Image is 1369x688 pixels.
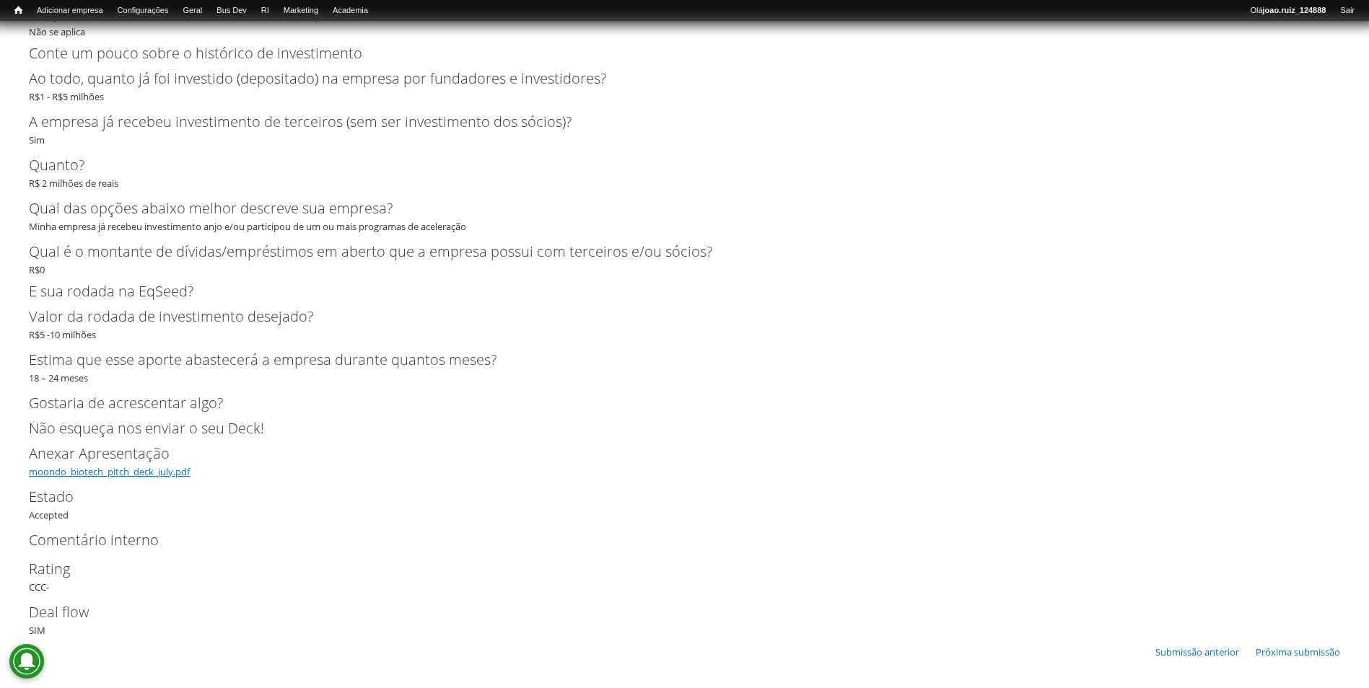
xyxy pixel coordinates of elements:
[110,4,176,18] a: Configurações
[1263,6,1326,14] strong: joao.ruiz_124888
[29,349,1340,385] div: 18 – 24 meses
[29,558,1316,580] label: Rating
[29,486,1316,508] label: Estado
[29,601,1340,638] div: SIM
[29,154,1340,190] div: R$ 2 milhões de reais
[254,4,276,18] a: RI
[325,4,375,18] a: Academia
[7,4,30,17] a: Início
[29,465,190,478] a: moondo_biotech_pitch_deck_july.pdf
[29,68,1316,89] label: Ao todo, quanto já foi investido (depositado) na empresa por fundadores e investidores?
[29,241,1316,263] label: Qual é o montante de dívidas/empréstimos em aberto que a empresa possui com terceiros e/ou sócios?
[29,68,1340,104] div: R$1 - R$5 milhões
[29,601,1316,623] label: Deal flow
[1155,645,1239,658] a: Submissão anterior
[29,198,1316,219] label: Qual das opções abaixo melhor descreve sua empresa?
[209,4,254,18] a: Bus Dev
[29,46,1340,61] h2: Conte um pouco sobre o histórico de investimento
[29,349,1316,371] label: Estima que esse aporte abastecerá a empresa durante quantos meses?
[29,111,1340,147] div: Sim
[29,421,1340,436] h2: Não esqueça nos enviar o seu Deck!
[29,306,1340,342] div: R$5 -10 milhões
[1256,645,1340,658] a: Próxima submissão
[14,5,22,15] span: Início
[29,306,1316,327] label: Valor da rodada de investimento desejado?
[29,392,1316,414] label: Gostaria de acrescentar algo?
[29,241,1340,277] div: R$0
[29,198,1340,234] div: Minha empresa já recebeu investimento anjo e/ou participou de um ou mais programas de aceleração
[29,529,1316,551] label: Comentário interno
[29,111,1316,133] label: A empresa já recebeu investimento de terceiros (sem ser investimento dos sócios)?
[29,486,1340,522] div: Accepted
[175,4,209,18] a: Geral
[29,284,1340,299] h2: E sua rodada na EqSeed?
[29,154,1316,176] label: Quanto?
[276,4,325,18] a: Marketing
[1333,4,1362,18] a: Sair
[29,443,1316,464] label: Anexar Apresentação
[1243,4,1333,18] a: Olájoao.ruiz_124888
[30,4,110,18] a: Adicionar empresa
[29,558,1340,594] div: CCC-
